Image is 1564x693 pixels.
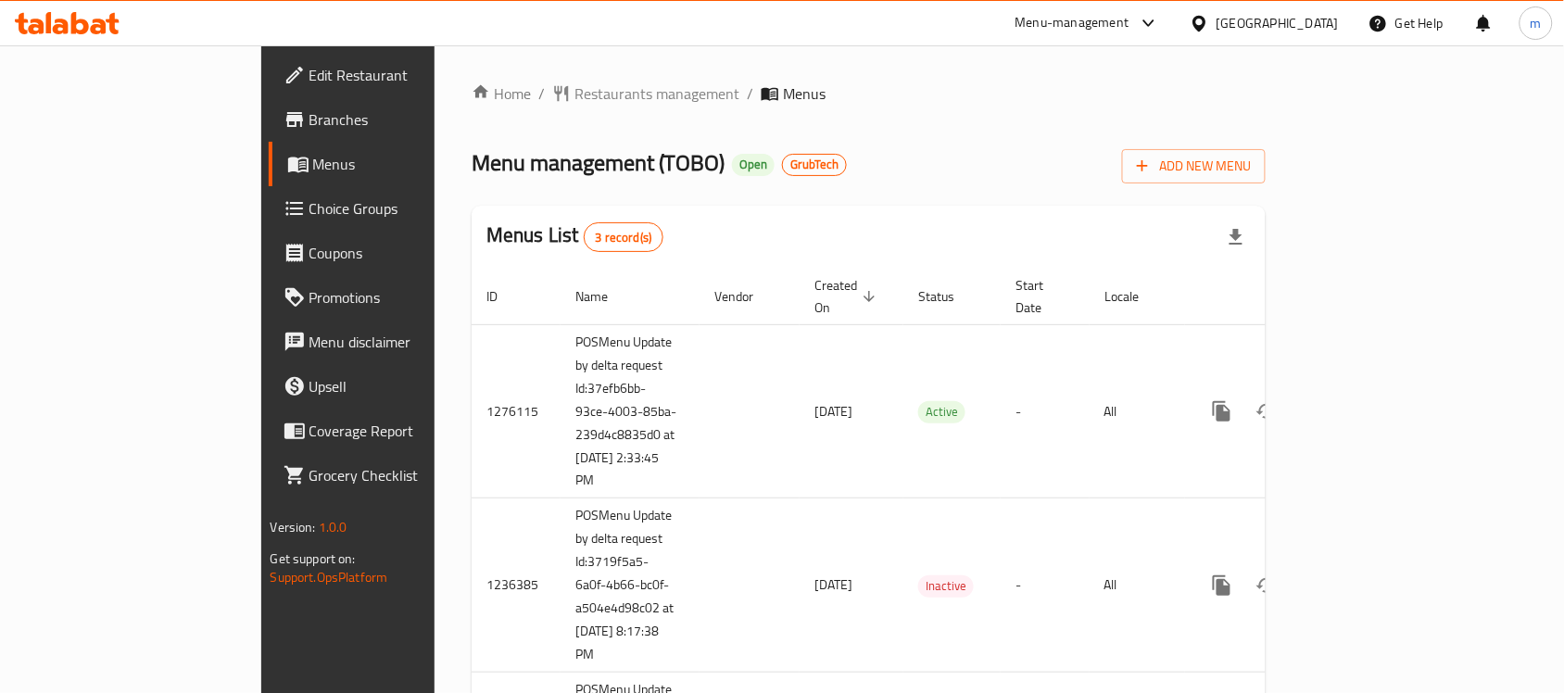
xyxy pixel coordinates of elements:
[732,157,775,172] span: Open
[313,153,508,175] span: Menus
[1015,12,1129,34] div: Menu-management
[309,242,508,264] span: Coupons
[309,286,508,309] span: Promotions
[486,285,522,308] span: ID
[309,108,508,131] span: Branches
[747,82,753,105] li: /
[1217,13,1339,33] div: [GEOGRAPHIC_DATA]
[271,547,356,571] span: Get support on:
[1001,324,1090,498] td: -
[269,364,523,409] a: Upsell
[918,401,965,423] div: Active
[814,399,852,423] span: [DATE]
[918,285,978,308] span: Status
[472,82,1266,105] nav: breadcrumb
[1104,285,1163,308] span: Locale
[814,573,852,597] span: [DATE]
[309,420,508,442] span: Coverage Report
[1185,269,1393,325] th: Actions
[1244,389,1289,434] button: Change Status
[585,229,663,246] span: 3 record(s)
[1531,13,1542,33] span: m
[1214,215,1258,259] div: Export file
[918,401,965,422] span: Active
[269,453,523,498] a: Grocery Checklist
[269,231,523,275] a: Coupons
[1200,563,1244,608] button: more
[269,320,523,364] a: Menu disclaimer
[269,186,523,231] a: Choice Groups
[1137,155,1251,178] span: Add New Menu
[271,515,316,539] span: Version:
[271,565,388,589] a: Support.OpsPlatform
[783,82,826,105] span: Menus
[269,97,523,142] a: Branches
[561,324,700,498] td: POSMenu Update by delta request Id:37efb6bb-93ce-4003-85ba-239d4c8835d0 at [DATE] 2:33:45 PM
[309,375,508,397] span: Upsell
[472,142,725,183] span: Menu management ( TOBO )
[309,197,508,220] span: Choice Groups
[1015,274,1067,319] span: Start Date
[1001,498,1090,673] td: -
[269,53,523,97] a: Edit Restaurant
[319,515,347,539] span: 1.0.0
[783,157,846,172] span: GrubTech
[574,82,739,105] span: Restaurants management
[552,82,739,105] a: Restaurants management
[1244,563,1289,608] button: Change Status
[269,409,523,453] a: Coverage Report
[584,222,664,252] div: Total records count
[538,82,545,105] li: /
[1122,149,1266,183] button: Add New Menu
[269,275,523,320] a: Promotions
[269,142,523,186] a: Menus
[1200,389,1244,434] button: more
[1090,498,1185,673] td: All
[732,154,775,176] div: Open
[1090,324,1185,498] td: All
[814,274,881,319] span: Created On
[309,64,508,86] span: Edit Restaurant
[918,575,974,597] span: Inactive
[309,331,508,353] span: Menu disclaimer
[714,285,777,308] span: Vendor
[561,498,700,673] td: POSMenu Update by delta request Id:3719f5a5-6a0f-4b66-bc0f-a504e4d98c02 at [DATE] 8:17:38 PM
[918,575,974,598] div: Inactive
[575,285,632,308] span: Name
[486,221,663,252] h2: Menus List
[309,464,508,486] span: Grocery Checklist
